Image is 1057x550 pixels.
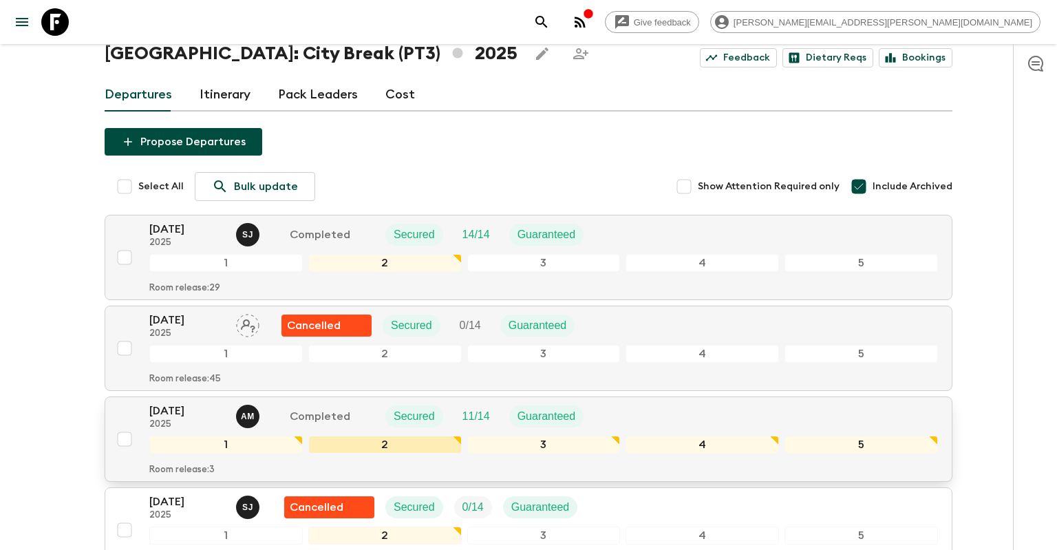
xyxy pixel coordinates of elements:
[454,405,498,427] div: Trip Fill
[149,419,225,430] p: 2025
[105,306,952,391] button: [DATE]2025Assign pack leaderFlash Pack cancellationSecuredTrip FillGuaranteed12345Room release:45
[149,527,303,544] div: 1
[149,221,225,237] p: [DATE]
[236,318,259,329] span: Assign pack leader
[879,48,952,67] a: Bookings
[509,317,567,334] p: Guaranteed
[605,11,699,33] a: Give feedback
[517,226,576,243] p: Guaranteed
[149,328,225,339] p: 2025
[105,78,172,112] a: Departures
[462,226,490,243] p: 14 / 14
[726,17,1040,28] span: [PERSON_NAME][EMAIL_ADDRESS][PERSON_NAME][DOMAIN_NAME]
[385,496,443,518] div: Secured
[105,40,517,67] h1: [GEOGRAPHIC_DATA]: City Break (PT3) 2025
[284,496,374,518] div: Flash Pack cancellation
[467,527,621,544] div: 3
[626,527,779,544] div: 4
[308,527,462,544] div: 2
[149,436,303,454] div: 1
[700,48,777,67] a: Feedback
[234,178,298,195] p: Bulk update
[873,180,952,193] span: Include Archived
[105,128,262,156] button: Propose Departures
[626,345,779,363] div: 4
[281,315,372,337] div: Flash Pack cancellation
[454,496,492,518] div: Trip Fill
[278,78,358,112] a: Pack Leaders
[451,315,489,337] div: Trip Fill
[149,465,215,476] p: Room release: 3
[287,317,341,334] p: Cancelled
[394,499,435,516] p: Secured
[236,500,262,511] span: Sónia Justo
[236,409,262,420] span: Ana Margarida Moura
[626,17,698,28] span: Give feedback
[454,224,498,246] div: Trip Fill
[782,48,873,67] a: Dietary Reqs
[467,254,621,272] div: 3
[528,40,556,67] button: Edit this itinerary
[242,502,253,513] p: S J
[200,78,250,112] a: Itinerary
[626,254,779,272] div: 4
[8,8,36,36] button: menu
[149,494,225,510] p: [DATE]
[105,215,952,300] button: [DATE]2025Sónia JustoCompletedSecuredTrip FillGuaranteed12345Room release:29
[385,78,415,112] a: Cost
[149,312,225,328] p: [DATE]
[149,283,220,294] p: Room release: 29
[784,527,938,544] div: 5
[290,408,350,425] p: Completed
[517,408,576,425] p: Guaranteed
[626,436,779,454] div: 4
[462,408,490,425] p: 11 / 14
[784,254,938,272] div: 5
[290,226,350,243] p: Completed
[105,396,952,482] button: [DATE]2025Ana Margarida MouraCompletedSecuredTrip FillGuaranteed12345Room release:3
[149,510,225,521] p: 2025
[138,180,184,193] span: Select All
[528,8,555,36] button: search adventures
[308,436,462,454] div: 2
[149,254,303,272] div: 1
[467,345,621,363] div: 3
[149,403,225,419] p: [DATE]
[462,499,484,516] p: 0 / 14
[784,436,938,454] div: 5
[467,436,621,454] div: 3
[236,227,262,238] span: Sónia Justo
[290,499,343,516] p: Cancelled
[149,374,221,385] p: Room release: 45
[460,317,481,334] p: 0 / 14
[149,237,225,248] p: 2025
[784,345,938,363] div: 5
[149,345,303,363] div: 1
[236,496,262,519] button: SJ
[567,40,595,67] span: Share this itinerary
[710,11,1040,33] div: [PERSON_NAME][EMAIL_ADDRESS][PERSON_NAME][DOMAIN_NAME]
[195,172,315,201] a: Bulk update
[698,180,840,193] span: Show Attention Required only
[511,499,570,516] p: Guaranteed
